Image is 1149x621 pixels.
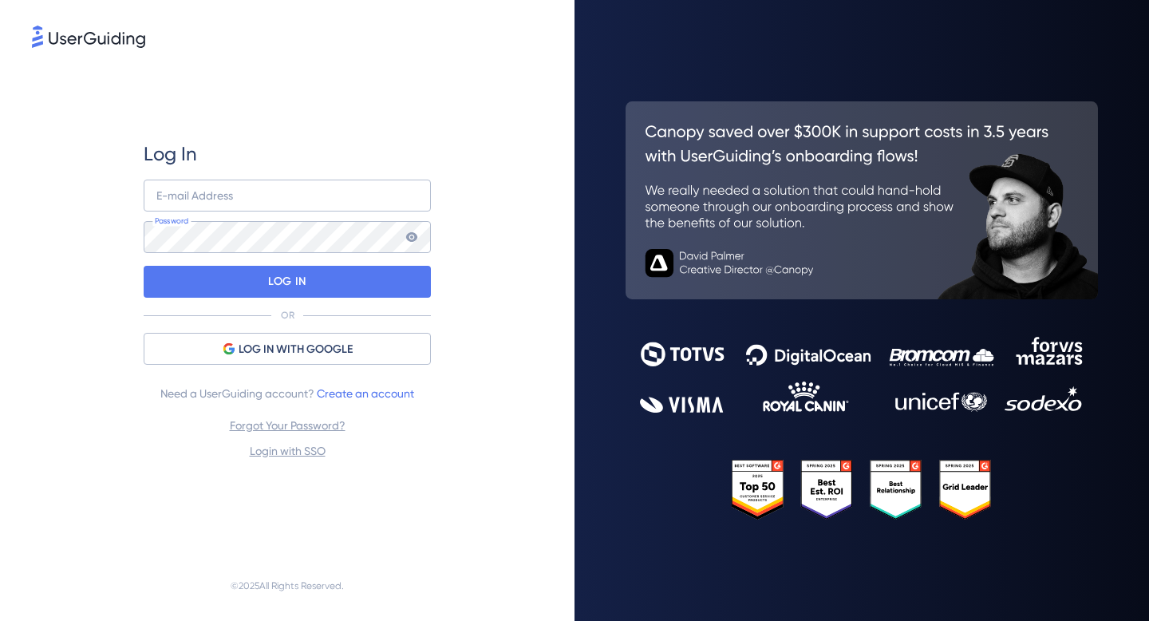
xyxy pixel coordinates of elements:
img: 8faab4ba6bc7696a72372aa768b0286c.svg [32,26,145,48]
p: LOG IN [268,269,306,295]
span: LOG IN WITH GOOGLE [239,340,353,359]
img: 26c0aa7c25a843aed4baddd2b5e0fa68.svg [626,101,1098,299]
span: Log In [144,141,197,167]
a: Login with SSO [250,445,326,457]
span: Need a UserGuiding account? [160,384,414,403]
input: example@company.com [144,180,431,212]
a: Forgot Your Password? [230,419,345,432]
span: © 2025 All Rights Reserved. [231,576,344,595]
img: 25303e33045975176eb484905ab012ff.svg [732,460,992,519]
a: Create an account [317,387,414,400]
img: 9302ce2ac39453076f5bc0f2f2ca889b.svg [640,337,1084,413]
p: OR [281,309,294,322]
